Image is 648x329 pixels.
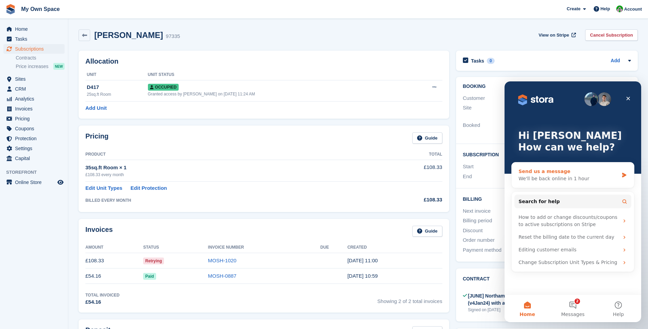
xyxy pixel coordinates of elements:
th: Invoice Number [208,242,320,253]
h2: Booking [463,84,631,89]
a: MOSH-1020 [208,258,236,263]
span: Tasks [15,34,56,44]
a: menu [3,34,65,44]
th: Product [85,149,376,160]
span: Coupons [15,124,56,133]
a: Preview store [56,178,65,186]
th: Created [347,242,442,253]
div: 35sq.ft Room × 1 [85,164,376,172]
a: menu [3,177,65,187]
span: View on Stripe [539,32,569,39]
div: BILLED EVERY MONTH [85,197,376,203]
img: stora-icon-8386f47178a22dfd0bd8f6a31ec36ba5ce8667c1dd55bd0f319d3a0aa187defe.svg [5,4,16,14]
div: Billing period [463,217,547,225]
span: Settings [15,144,56,153]
a: menu [3,134,65,143]
h2: [PERSON_NAME] [94,30,163,40]
h2: Allocation [85,57,442,65]
a: Edit Unit Types [85,184,122,192]
span: Account [624,6,642,13]
th: Unit Status [148,69,408,80]
th: Unit [85,69,148,80]
span: Storefront [6,169,68,176]
th: Status [143,242,208,253]
td: £54.16 [85,268,143,284]
div: Payment method [463,246,547,254]
a: menu [3,154,65,163]
h2: Pricing [85,132,109,144]
div: NEW [53,63,65,70]
div: 0 [487,58,495,64]
a: Guide [412,226,442,237]
a: My Own Space [18,3,63,15]
a: Edit Protection [130,184,167,192]
div: £54.16 [85,298,120,306]
div: Customer [463,94,547,102]
div: £108.33 [376,196,442,204]
h2: Invoices [85,226,113,237]
a: View on Stripe [536,29,577,41]
span: Capital [15,154,56,163]
span: Invoices [15,104,56,114]
span: Occupied [148,84,179,91]
th: Total [376,149,442,160]
a: Price increases NEW [16,63,65,70]
span: Retrying [143,258,164,264]
div: Total Invoiced [85,292,120,298]
a: menu [3,104,65,114]
a: Contracts [16,55,65,61]
div: Order number [463,236,547,244]
span: CRM [15,84,56,94]
a: Add [611,57,620,65]
div: 25sq.ft Room [87,91,148,97]
span: Subscriptions [15,44,56,54]
h2: Billing [463,195,631,202]
span: Online Store [15,177,56,187]
div: Signed on [DATE] [468,307,618,313]
span: Showing 2 of 2 total invoices [377,292,442,306]
div: [JUNE] Northampton - StoreProtect Self Storage Agreement (v4Jan24) with addendums [468,292,618,307]
span: Analytics [15,94,56,104]
a: Cancel Subscription [585,29,638,41]
a: menu [3,24,65,34]
td: £108.33 [85,253,143,268]
h2: Subscription [463,151,631,158]
a: MOSH-0887 [208,273,236,279]
td: £108.33 [376,160,442,181]
span: Help [601,5,610,12]
div: Booked [463,121,547,136]
th: Due [320,242,347,253]
a: menu [3,144,65,153]
a: Add Unit [85,104,107,112]
span: Create [567,5,580,12]
div: £108.33 every month [85,172,376,178]
time: 2025-07-23 09:59:34 UTC [347,273,378,279]
span: Home [15,24,56,34]
span: Protection [15,134,56,143]
a: menu [3,124,65,133]
iframe: Intercom live chat [505,81,641,322]
span: Price increases [16,63,49,70]
img: Paula Harris [616,5,623,12]
div: 97335 [166,32,180,40]
h2: Contract [463,275,490,287]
